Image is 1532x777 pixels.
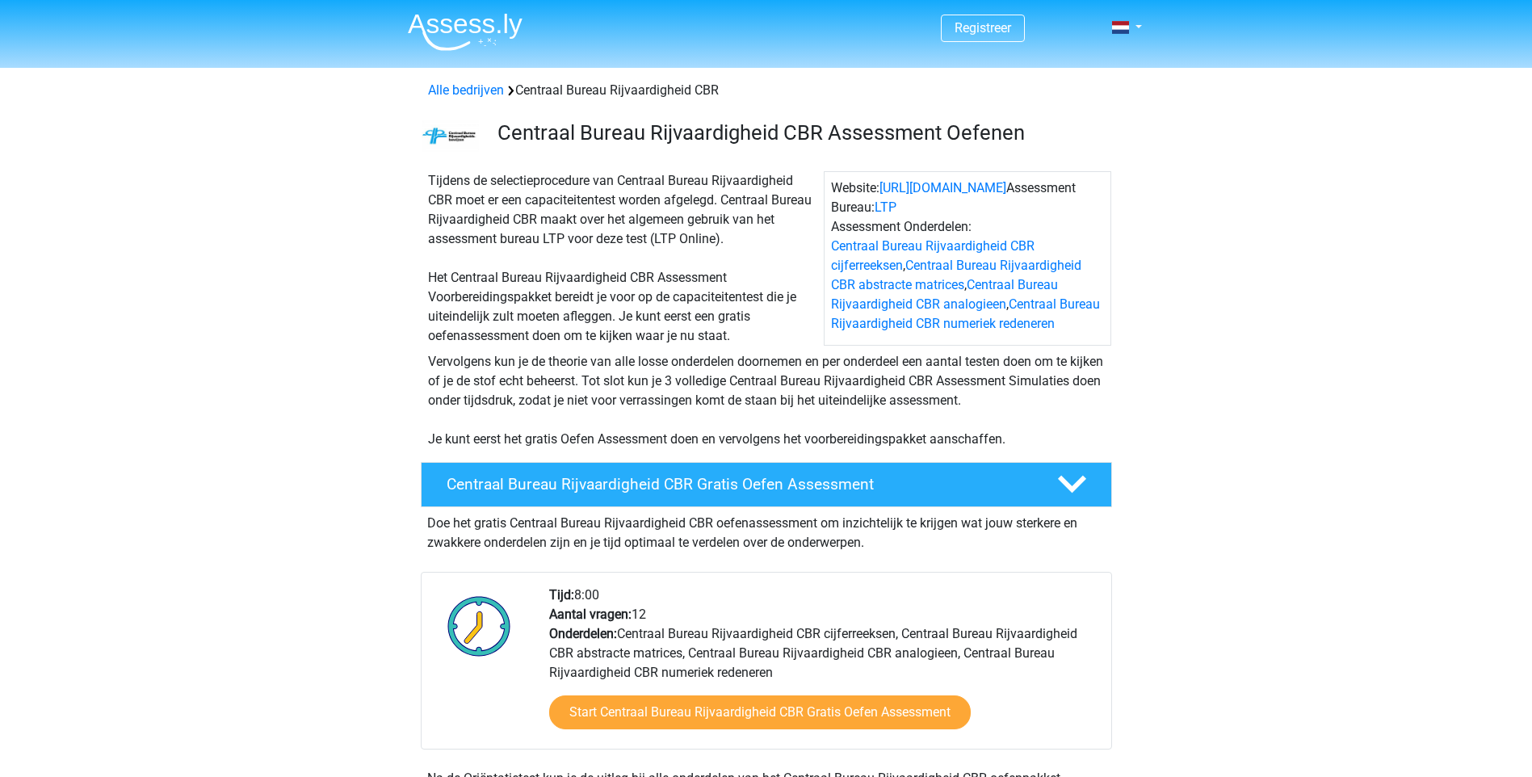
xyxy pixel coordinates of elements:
[831,238,1035,273] a: Centraal Bureau Rijvaardigheid CBR cijferreeksen
[422,171,824,346] div: Tijdens de selectieprocedure van Centraal Bureau Rijvaardigheid CBR moet er een capaciteitentest ...
[422,352,1111,449] div: Vervolgens kun je de theorie van alle losse onderdelen doornemen en per onderdeel een aantal test...
[447,475,1031,493] h4: Centraal Bureau Rijvaardigheid CBR Gratis Oefen Assessment
[831,277,1058,312] a: Centraal Bureau Rijvaardigheid CBR analogieen
[831,258,1081,292] a: Centraal Bureau Rijvaardigheid CBR abstracte matrices
[824,171,1111,346] div: Website: Assessment Bureau: Assessment Onderdelen: , , ,
[831,296,1100,331] a: Centraal Bureau Rijvaardigheid CBR numeriek redeneren
[549,587,574,603] b: Tijd:
[421,507,1112,552] div: Doe het gratis Centraal Bureau Rijvaardigheid CBR oefenassessment om inzichtelijk te krijgen wat ...
[955,20,1011,36] a: Registreer
[537,586,1110,749] div: 8:00 12 Centraal Bureau Rijvaardigheid CBR cijferreeksen, Centraal Bureau Rijvaardigheid CBR abst...
[549,626,617,641] b: Onderdelen:
[549,607,632,622] b: Aantal vragen:
[428,82,504,98] a: Alle bedrijven
[875,199,896,215] a: LTP
[879,180,1006,195] a: [URL][DOMAIN_NAME]
[422,81,1111,100] div: Centraal Bureau Rijvaardigheid CBR
[497,120,1099,145] h3: Centraal Bureau Rijvaardigheid CBR Assessment Oefenen
[408,13,523,51] img: Assessly
[549,695,971,729] a: Start Centraal Bureau Rijvaardigheid CBR Gratis Oefen Assessment
[414,462,1119,507] a: Centraal Bureau Rijvaardigheid CBR Gratis Oefen Assessment
[439,586,520,666] img: Klok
